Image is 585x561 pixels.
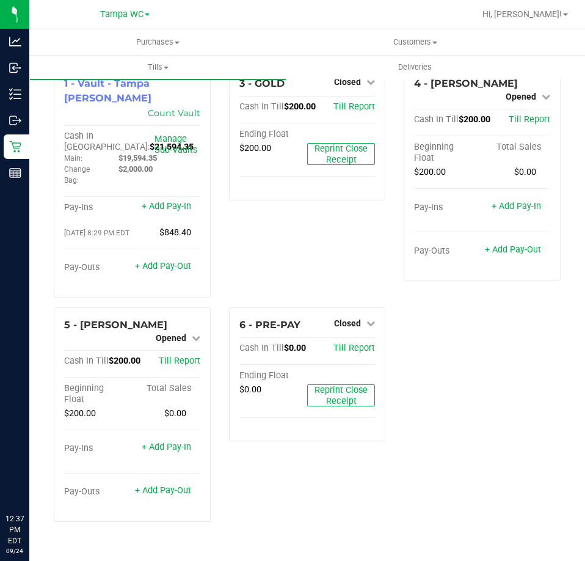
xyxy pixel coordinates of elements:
[286,54,543,80] a: Deliveries
[64,131,150,152] span: Cash In [GEOGRAPHIC_DATA]:
[109,356,140,366] span: $200.00
[64,408,96,419] span: $200.00
[5,513,24,546] p: 12:37 PM EDT
[382,62,448,73] span: Deliveries
[506,92,536,101] span: Opened
[414,142,482,164] div: Beginning Float
[287,37,543,48] span: Customers
[64,202,132,213] div: Pay-Ins
[118,153,157,163] span: $19,594.35
[142,442,191,452] a: + Add Pay-In
[239,143,271,153] span: $200.00
[64,154,82,163] span: Main:
[64,319,167,331] span: 5 - [PERSON_NAME]
[150,142,194,152] span: $21,594.35
[64,165,90,185] span: Change Bag:
[156,333,186,343] span: Opened
[9,114,21,127] inline-svg: Outbound
[135,485,191,496] a: + Add Pay-Out
[30,62,286,73] span: Tills
[239,343,284,353] span: Cash In Till
[64,486,132,497] div: Pay-Outs
[142,201,191,211] a: + Add Pay-In
[135,261,191,271] a: + Add Pay-Out
[29,29,286,55] a: Purchases
[154,134,197,155] a: Manage Sub-Vaults
[414,114,459,125] span: Cash In Till
[333,343,375,353] a: Till Report
[12,463,49,500] iframe: Resource center
[334,77,361,87] span: Closed
[29,54,286,80] a: Tills
[459,114,490,125] span: $200.00
[509,114,550,125] a: Till Report
[284,343,306,353] span: $0.00
[492,201,541,211] a: + Add Pay-In
[307,384,375,406] button: Reprint Close Receipt
[314,144,368,165] span: Reprint Close Receipt
[482,142,550,153] div: Total Sales
[333,101,375,112] a: Till Report
[100,9,144,20] span: Tampa WC
[132,383,200,394] div: Total Sales
[284,101,316,112] span: $200.00
[414,202,482,213] div: Pay-Ins
[118,164,153,174] span: $2,000.00
[239,319,300,331] span: 6 - PRE-PAY
[9,35,21,48] inline-svg: Analytics
[485,244,541,255] a: + Add Pay-Out
[148,108,200,119] a: Count Vault
[239,101,284,112] span: Cash In Till
[307,143,375,165] button: Reprint Close Receipt
[514,167,536,177] span: $0.00
[286,29,543,55] a: Customers
[64,443,132,454] div: Pay-Ins
[29,37,286,48] span: Purchases
[414,78,518,89] span: 4 - [PERSON_NAME]
[9,62,21,74] inline-svg: Inbound
[159,356,200,366] a: Till Report
[64,383,132,405] div: Beginning Float
[314,385,368,406] span: Reprint Close Receipt
[64,262,132,273] div: Pay-Outs
[334,318,361,328] span: Closed
[414,167,446,177] span: $200.00
[239,384,261,395] span: $0.00
[414,246,482,257] div: Pay-Outs
[239,129,307,140] div: Ending Float
[9,141,21,153] inline-svg: Retail
[9,167,21,179] inline-svg: Reports
[5,546,24,555] p: 09/24
[164,408,186,419] span: $0.00
[239,370,307,381] div: Ending Float
[239,78,285,89] span: 3 - GOLD
[64,229,129,237] span: [DATE] 8:29 PM EDT
[482,9,562,19] span: Hi, [PERSON_NAME]!
[9,88,21,100] inline-svg: Inventory
[64,356,109,366] span: Cash In Till
[159,227,191,238] span: $848.40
